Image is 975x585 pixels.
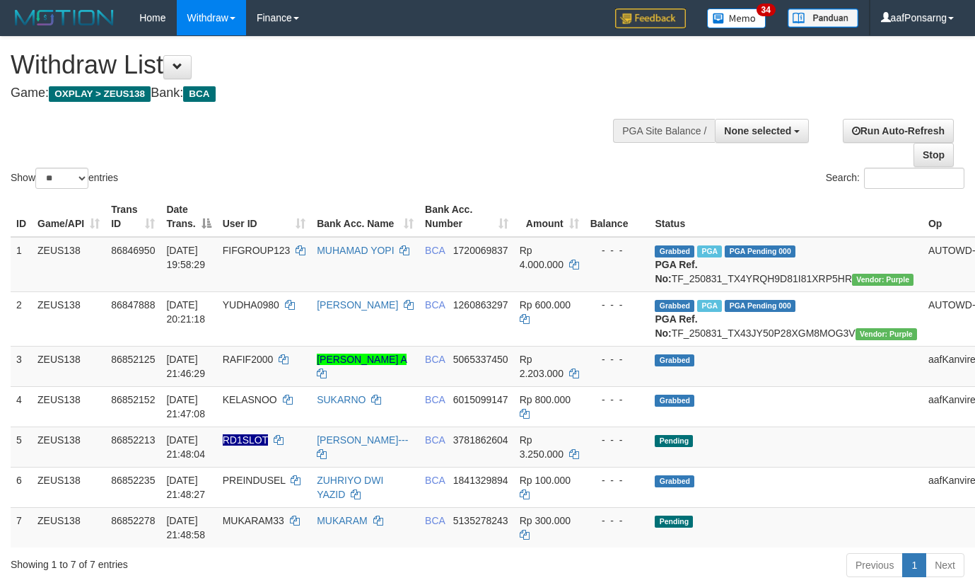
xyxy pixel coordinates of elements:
[35,168,88,189] select: Showentries
[590,473,644,487] div: - - -
[453,475,508,486] span: Copy 1841329894 to clipboard
[11,467,32,507] td: 6
[32,507,105,548] td: ZEUS138
[453,394,508,405] span: Copy 6015099147 to clipboard
[757,4,776,16] span: 34
[425,515,445,526] span: BCA
[425,354,445,365] span: BCA
[590,514,644,528] div: - - -
[520,354,564,379] span: Rp 2.203.000
[843,119,954,143] a: Run Auto-Refresh
[166,245,205,270] span: [DATE] 19:58:29
[311,197,419,237] th: Bank Acc. Name: activate to sort column ascending
[223,434,268,446] span: Nama rekening ada tanda titik/strip, harap diedit
[223,475,286,486] span: PREINDUSEL
[32,346,105,386] td: ZEUS138
[649,291,923,346] td: TF_250831_TX43JY50P28XGM8MOG3V
[317,515,368,526] a: MUKARAM
[590,393,644,407] div: - - -
[655,354,694,366] span: Grabbed
[49,86,151,102] span: OXPLAY > ZEUS138
[223,394,277,405] span: KELASNOO
[166,394,205,419] span: [DATE] 21:47:08
[788,8,858,28] img: panduan.png
[11,237,32,292] td: 1
[11,168,118,189] label: Show entries
[317,475,383,500] a: ZUHRIYO DWI YAZID
[902,553,926,577] a: 1
[425,299,445,311] span: BCA
[317,394,366,405] a: SUKARNO
[111,245,155,256] span: 86846950
[514,197,585,237] th: Amount: activate to sort column ascending
[655,435,693,447] span: Pending
[655,313,697,339] b: PGA Ref. No:
[111,475,155,486] span: 86852235
[11,552,396,572] div: Showing 1 to 7 of 7 entries
[585,197,650,237] th: Balance
[852,274,913,286] span: Vendor URL: https://trx4.1velocity.biz
[520,245,564,270] span: Rp 4.000.000
[111,515,155,526] span: 86852278
[655,245,694,257] span: Grabbed
[856,328,917,340] span: Vendor URL: https://trx4.1velocity.biz
[453,299,508,311] span: Copy 1260863297 to clipboard
[520,394,571,405] span: Rp 800.000
[419,197,514,237] th: Bank Acc. Number: activate to sort column ascending
[453,434,508,446] span: Copy 3781862604 to clipboard
[32,467,105,507] td: ZEUS138
[111,394,155,405] span: 86852152
[725,300,795,312] span: PGA Pending
[453,245,508,256] span: Copy 1720069837 to clipboard
[317,245,394,256] a: MUHAMAD YOPI
[317,299,398,311] a: [PERSON_NAME]
[913,143,954,167] a: Stop
[453,354,508,365] span: Copy 5065337450 to clipboard
[166,475,205,500] span: [DATE] 21:48:27
[223,299,279,311] span: YUDHA0980
[926,553,964,577] a: Next
[32,237,105,292] td: ZEUS138
[846,553,903,577] a: Previous
[520,515,571,526] span: Rp 300.000
[697,300,722,312] span: Marked by aafnoeunsreypich
[655,475,694,487] span: Grabbed
[166,354,205,379] span: [DATE] 21:46:29
[111,434,155,446] span: 86852213
[11,291,32,346] td: 2
[425,245,445,256] span: BCA
[217,197,311,237] th: User ID: activate to sort column ascending
[649,197,923,237] th: Status
[11,346,32,386] td: 3
[160,197,216,237] th: Date Trans.: activate to sort column descending
[166,299,205,325] span: [DATE] 20:21:18
[615,8,686,28] img: Feedback.jpg
[223,354,274,365] span: RAFIF2000
[11,86,636,100] h4: Game: Bank:
[111,354,155,365] span: 86852125
[655,259,697,284] b: PGA Ref. No:
[32,427,105,467] td: ZEUS138
[725,245,795,257] span: PGA Pending
[724,125,791,137] span: None selected
[453,515,508,526] span: Copy 5135278243 to clipboard
[11,7,118,28] img: MOTION_logo.png
[715,119,809,143] button: None selected
[11,507,32,548] td: 7
[425,394,445,405] span: BCA
[655,516,693,528] span: Pending
[590,352,644,366] div: - - -
[223,515,284,526] span: MUKARAM33
[32,197,105,237] th: Game/API: activate to sort column ascending
[655,300,694,312] span: Grabbed
[166,434,205,460] span: [DATE] 21:48:04
[520,299,571,311] span: Rp 600.000
[707,8,766,28] img: Button%20Memo.svg
[11,386,32,427] td: 4
[317,354,407,365] a: [PERSON_NAME] A
[520,434,564,460] span: Rp 3.250.000
[425,434,445,446] span: BCA
[111,299,155,311] span: 86847888
[223,245,291,256] span: FIFGROUP123
[11,427,32,467] td: 5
